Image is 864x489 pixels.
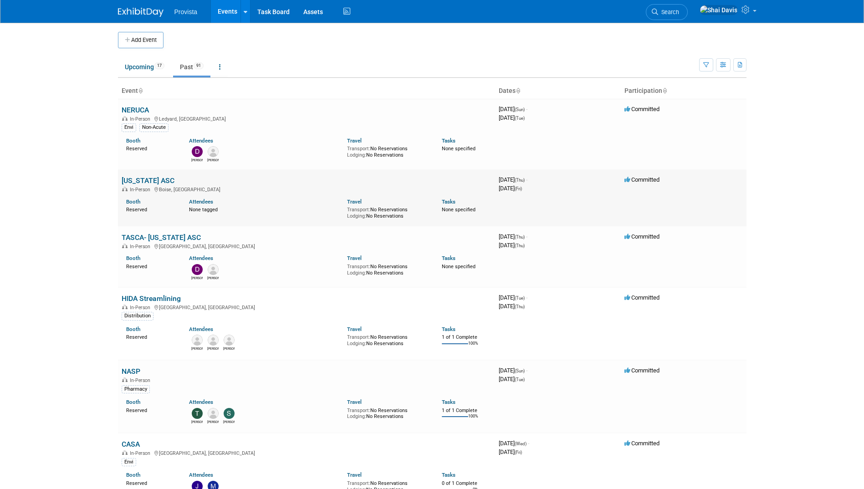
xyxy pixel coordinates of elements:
[122,106,149,114] a: NERUCA
[347,334,370,340] span: Transport:
[126,138,140,144] a: Booth
[122,305,128,309] img: In-Person Event
[528,440,529,447] span: -
[499,185,522,192] span: [DATE]
[208,146,219,157] img: Allyson Freeman
[526,233,527,240] span: -
[515,377,525,382] span: (Tue)
[499,448,522,455] span: [DATE]
[122,450,128,455] img: In-Person Event
[347,407,370,413] span: Transport:
[515,368,525,373] span: (Sun)
[207,275,219,280] div: Vince Gay
[126,472,140,478] a: Booth
[130,116,153,122] span: In-Person
[347,213,366,219] span: Lodging:
[192,264,203,275] img: Debbie Treat
[347,255,362,261] a: Travel
[442,146,475,152] span: None specified
[122,116,128,121] img: In-Person Event
[122,187,128,191] img: In-Person Event
[499,176,527,183] span: [DATE]
[515,450,522,455] span: (Fri)
[138,87,143,94] a: Sort by Event Name
[700,5,738,15] img: Shai Davis
[189,472,213,478] a: Attendees
[122,458,136,466] div: Envi
[526,176,527,183] span: -
[189,199,213,205] a: Attendees
[191,419,203,424] div: Trisha Mitkus
[624,294,660,301] span: Committed
[442,480,491,487] div: 0 of 1 Complete
[122,449,491,456] div: [GEOGRAPHIC_DATA], [GEOGRAPHIC_DATA]
[122,377,128,382] img: In-Person Event
[122,367,140,376] a: NASP
[122,242,491,250] div: [GEOGRAPHIC_DATA], [GEOGRAPHIC_DATA]
[118,83,495,99] th: Event
[189,255,213,261] a: Attendees
[442,399,455,405] a: Tasks
[515,441,527,446] span: (Wed)
[515,304,525,309] span: (Thu)
[662,87,667,94] a: Sort by Participation Type
[223,419,235,424] div: Stephanie Miller
[347,138,362,144] a: Travel
[347,326,362,332] a: Travel
[347,406,428,420] div: No Reservations No Reservations
[189,138,213,144] a: Attendees
[442,199,455,205] a: Tasks
[526,294,527,301] span: -
[191,346,203,351] div: Jeff Kittle
[208,408,219,419] img: Justyn Okoniewski
[442,264,475,270] span: None specified
[499,106,527,112] span: [DATE]
[122,385,150,393] div: Pharmacy
[126,479,176,487] div: Reserved
[499,114,525,121] span: [DATE]
[122,123,136,132] div: Envi
[347,480,370,486] span: Transport:
[624,106,660,112] span: Committed
[192,408,203,419] img: Trisha Mitkus
[347,146,370,152] span: Transport:
[122,176,174,185] a: [US_STATE] ASC
[126,332,176,341] div: Reserved
[130,305,153,311] span: In-Person
[122,115,491,122] div: Ledyard, [GEOGRAPHIC_DATA]
[495,83,621,99] th: Dates
[130,450,153,456] span: In-Person
[224,335,235,346] img: Austen Turner
[130,377,153,383] span: In-Person
[499,294,527,301] span: [DATE]
[347,205,428,219] div: No Reservations No Reservations
[442,255,455,261] a: Tasks
[515,234,525,239] span: (Thu)
[207,346,219,351] div: Jerry Johnson
[442,207,475,213] span: None specified
[468,341,478,353] td: 100%
[499,376,525,382] span: [DATE]
[442,326,455,332] a: Tasks
[173,58,210,76] a: Past91
[516,87,520,94] a: Sort by Start Date
[347,341,366,346] span: Lodging:
[118,58,171,76] a: Upcoming17
[224,408,235,419] img: Stephanie Miller
[499,303,525,310] span: [DATE]
[347,144,428,158] div: No Reservations No Reservations
[192,146,203,157] img: Debbie Treat
[126,255,140,261] a: Booth
[122,233,201,242] a: TASCA- [US_STATE] ASC
[126,144,176,152] div: Reserved
[515,186,522,191] span: (Fri)
[207,157,219,163] div: Allyson Freeman
[658,9,679,15] span: Search
[130,244,153,250] span: In-Person
[118,32,164,48] button: Add Event
[526,106,527,112] span: -
[122,185,491,193] div: Boise, [GEOGRAPHIC_DATA]
[624,176,660,183] span: Committed
[189,399,213,405] a: Attendees
[126,199,140,205] a: Booth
